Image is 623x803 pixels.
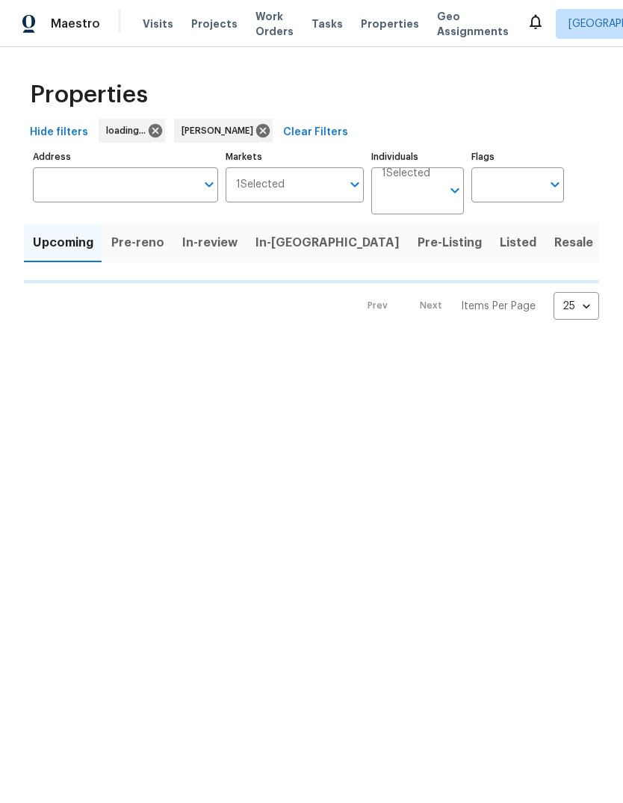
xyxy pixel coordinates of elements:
span: Pre-reno [111,232,164,253]
span: [PERSON_NAME] [182,123,259,138]
button: Open [444,180,465,201]
span: Maestro [51,16,100,31]
span: Work Orders [255,9,294,39]
label: Individuals [371,152,464,161]
nav: Pagination Navigation [353,292,599,320]
span: 1 Selected [236,179,285,191]
label: Flags [471,152,564,161]
p: Items Per Page [461,299,536,314]
span: Hide filters [30,123,88,142]
span: Visits [143,16,173,31]
label: Address [33,152,218,161]
span: 1 Selected [382,167,430,180]
div: loading... [99,119,165,143]
span: In-review [182,232,238,253]
span: Upcoming [33,232,93,253]
button: Open [199,174,220,195]
span: Properties [30,87,148,102]
span: In-[GEOGRAPHIC_DATA] [255,232,400,253]
span: Pre-Listing [418,232,482,253]
button: Hide filters [24,119,94,146]
span: Projects [191,16,238,31]
span: Properties [361,16,419,31]
div: [PERSON_NAME] [174,119,273,143]
span: loading... [106,123,152,138]
button: Clear Filters [277,119,354,146]
span: Geo Assignments [437,9,509,39]
span: Clear Filters [283,123,348,142]
label: Markets [226,152,365,161]
span: Tasks [311,19,343,29]
div: 25 [554,287,599,326]
span: Listed [500,232,536,253]
button: Open [344,174,365,195]
span: Resale [554,232,593,253]
button: Open [545,174,565,195]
